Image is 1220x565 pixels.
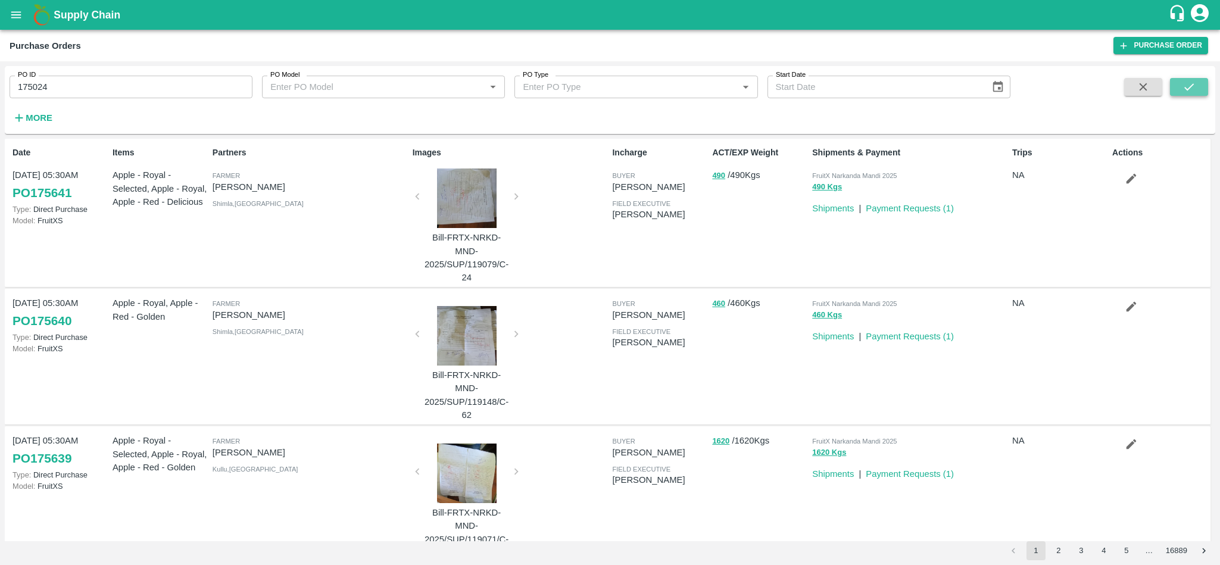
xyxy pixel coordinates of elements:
[738,79,753,95] button: Open
[13,296,108,310] p: [DATE] 05:30AM
[812,308,842,322] button: 460 Kgs
[213,446,408,459] p: [PERSON_NAME]
[422,231,511,284] p: Bill-FRTX-NRKD-MND-2025/SUP/119079/C-24
[13,482,35,491] span: Model:
[1094,541,1113,560] button: Go to page 4
[54,7,1168,23] a: Supply Chain
[1012,168,1107,182] p: NA
[523,70,548,80] label: PO Type
[213,328,304,335] span: Shimla , [GEOGRAPHIC_DATA]
[712,296,807,310] p: / 460 Kgs
[213,300,240,307] span: Farmer
[854,325,861,343] div: |
[812,300,897,307] span: FruitX Narkanda Mandi 2025
[213,180,408,193] p: [PERSON_NAME]
[518,79,719,95] input: Enter PO Type
[10,38,81,54] div: Purchase Orders
[2,1,30,29] button: open drawer
[854,463,861,480] div: |
[812,438,897,445] span: FruitX Narkanda Mandi 2025
[712,168,807,182] p: / 490 Kgs
[422,369,511,422] p: Bill-FRTX-NRKD-MND-2025/SUP/119148/C-62
[1189,2,1210,27] div: account of current user
[1012,296,1107,310] p: NA
[113,146,208,159] p: Items
[612,466,670,473] span: field executive
[13,146,108,159] p: Date
[213,146,408,159] p: Partners
[485,79,501,95] button: Open
[10,76,252,98] input: Enter PO ID
[413,146,608,159] p: Images
[812,180,842,194] button: 490 Kgs
[612,446,707,459] p: [PERSON_NAME]
[1012,434,1107,447] p: NA
[113,434,208,474] p: Apple - Royal - Selected, Apple - Royal, Apple - Red - Golden
[812,204,854,213] a: Shipments
[1162,541,1191,560] button: Go to page 16889
[26,113,52,123] strong: More
[13,480,108,492] p: FruitXS
[712,435,729,448] button: 1620
[987,76,1009,98] button: Choose date
[612,180,707,193] p: [PERSON_NAME]
[612,146,707,159] p: Incharge
[712,146,807,159] p: ACT/EXP Weight
[1002,541,1215,560] nav: pagination navigation
[213,466,298,473] span: Kullu , [GEOGRAPHIC_DATA]
[1072,541,1091,560] button: Go to page 3
[812,469,854,479] a: Shipments
[213,172,240,179] span: Farmer
[13,215,108,226] p: FruitXS
[612,300,635,307] span: buyer
[10,108,55,128] button: More
[712,169,725,183] button: 490
[13,344,35,353] span: Model:
[18,70,36,80] label: PO ID
[30,3,54,27] img: logo
[54,9,120,21] b: Supply Chain
[612,200,670,207] span: field executive
[1049,541,1068,560] button: Go to page 2
[1117,541,1136,560] button: Go to page 5
[13,205,31,214] span: Type:
[866,332,954,341] a: Payment Requests (1)
[1168,4,1189,26] div: customer-support
[13,182,71,204] a: PO175641
[13,332,108,343] p: Direct Purchase
[612,473,707,486] p: [PERSON_NAME]
[213,308,408,321] p: [PERSON_NAME]
[612,208,707,221] p: [PERSON_NAME]
[13,216,35,225] span: Model:
[612,308,707,321] p: [PERSON_NAME]
[270,70,300,80] label: PO Model
[13,204,108,215] p: Direct Purchase
[812,146,1007,159] p: Shipments & Payment
[767,76,982,98] input: Start Date
[13,333,31,342] span: Type:
[266,79,466,95] input: Enter PO Model
[213,200,304,207] span: Shimla , [GEOGRAPHIC_DATA]
[812,332,854,341] a: Shipments
[854,197,861,215] div: |
[1194,541,1213,560] button: Go to next page
[13,310,71,332] a: PO175640
[1140,545,1159,557] div: …
[113,168,208,208] p: Apple - Royal - Selected, Apple - Royal, Apple - Red - Delicious
[712,297,725,311] button: 460
[1112,146,1207,159] p: Actions
[1026,541,1046,560] button: page 1
[13,448,71,469] a: PO175639
[13,469,108,480] p: Direct Purchase
[612,172,635,179] span: buyer
[812,446,846,460] button: 1620 Kgs
[1113,37,1208,54] a: Purchase Order
[612,328,670,335] span: field executive
[612,336,707,349] p: [PERSON_NAME]
[13,470,31,479] span: Type:
[866,204,954,213] a: Payment Requests (1)
[812,172,897,179] span: FruitX Narkanda Mandi 2025
[422,506,511,559] p: Bill-FRTX-NRKD-MND-2025/SUP/119071/C-18
[113,296,208,323] p: Apple - Royal, Apple - Red - Golden
[866,469,954,479] a: Payment Requests (1)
